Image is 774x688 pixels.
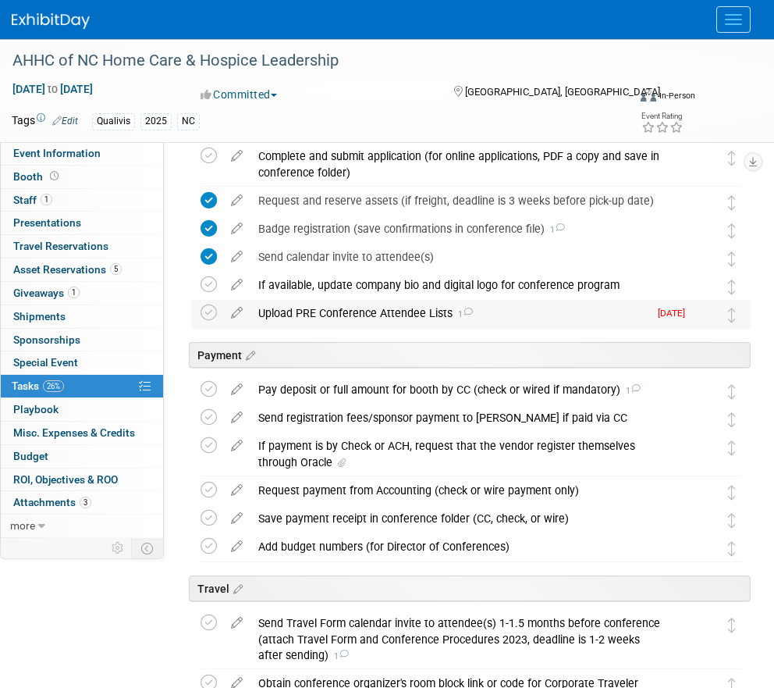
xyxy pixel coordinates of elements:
a: edit [223,411,250,425]
span: 5 [110,263,122,275]
td: Toggle Event Tabs [132,538,164,558]
div: If payment is by Check or ACH, request that the vendor register themselves through Oracle [250,433,662,476]
a: edit [223,149,250,163]
img: Karina German [693,409,713,430]
a: Tasks26% [1,375,163,397]
div: Complete and submit application (for online applications, PDF a copy and save in conference folder) [250,143,662,186]
div: In-Person [659,90,695,102]
div: Event Rating [641,112,683,120]
div: Payment [189,342,751,368]
span: 1 [68,287,80,298]
i: Move task [728,618,736,633]
span: ROI, Objectives & ROO [13,473,118,486]
a: Booth [1,166,163,188]
i: Move task [728,280,736,294]
span: Presentations [13,216,81,229]
img: Karina German [693,482,713,502]
button: Menu [716,6,751,33]
span: Shipments [13,310,66,323]
a: Playbook [1,398,163,421]
span: Special Event [13,356,78,369]
span: Asset Reservations [13,263,122,276]
div: Add budget numbers (for Director of Conferences) [250,533,662,560]
div: Send registration fees/sponsor payment to [PERSON_NAME] if paid via CC [250,405,662,431]
a: Special Event [1,351,163,374]
span: 1 [620,386,641,396]
a: Budget [1,445,163,468]
img: Karina German [693,381,713,401]
span: [DATE] [DATE] [12,82,94,96]
i: Move task [728,485,736,500]
i: Move task [728,151,736,166]
a: edit [223,616,250,630]
span: 1 [41,194,52,205]
a: edit [223,483,250,497]
i: Move task [728,440,736,455]
div: Qualivis [92,113,135,130]
a: more [1,515,163,537]
span: 1 [545,225,565,235]
span: Budget [13,450,48,462]
a: Edit [52,116,78,127]
img: Karina German [693,276,713,297]
div: Upload PRE Conference Attendee Lists [250,300,648,326]
td: Tags [12,112,78,130]
a: edit [223,278,250,292]
img: Karina German [693,192,713,212]
span: 1 [453,309,473,319]
span: to [45,83,60,95]
img: Karina German [693,437,713,458]
span: more [10,519,35,532]
img: ExhibitDay [12,13,90,29]
div: AHHC of NC Home Care & Hospice Leadership [7,47,680,75]
a: ROI, Objectives & ROO [1,469,163,491]
td: Personalize Event Tab Strip [105,538,132,558]
button: Committed [201,87,283,102]
a: Edit sections [242,347,255,362]
i: Move task [728,412,736,427]
span: Booth [13,170,62,183]
div: 2025 [140,113,172,130]
span: Staff [13,194,52,206]
img: Karina German [693,615,713,635]
div: Travel [189,576,751,601]
span: Travel Reservations [13,240,108,252]
img: Karina German [693,510,713,530]
a: edit [223,250,250,264]
img: Karina German [693,538,713,558]
span: [GEOGRAPHIC_DATA], [GEOGRAPHIC_DATA] [465,86,660,98]
div: Event Format [641,87,754,110]
span: 1 [328,651,349,661]
a: Asset Reservations5 [1,258,163,281]
div: Request and reserve assets (if freight, deadline is 3 weeks before pick-up date) [250,187,662,214]
a: Giveaways1 [1,282,163,305]
img: Karina German [693,148,713,168]
a: Staff1 [1,189,163,212]
a: edit [223,306,250,320]
span: Misc. Expenses & Credits [13,426,135,439]
span: Giveaways [13,287,80,299]
a: edit [223,222,250,236]
a: Presentations [1,212,163,234]
a: Travel Reservations [1,235,163,258]
i: Move task [728,308,736,323]
div: Pay deposit or full amount for booth by CC (check or wired if mandatory) [250,376,662,403]
i: Move task [728,541,736,556]
span: 26% [43,380,64,392]
span: Attachments [13,496,91,508]
a: Misc. Expenses & Credits [1,422,163,444]
img: Karina German [693,220,713,241]
div: Send Travel Form calendar invite to attendee(s) 1-1.5 months before conference (attach Travel For... [250,610,662,668]
a: Sponsorships [1,329,163,351]
div: Request payment from Accounting (check or wire payment only) [250,477,662,504]
img: Format-Inperson.png [641,89,656,102]
a: Edit sections [229,580,243,596]
img: Karina German [693,305,713,325]
span: 3 [80,497,91,508]
span: Playbook [13,403,59,415]
i: Move task [728,223,736,238]
a: edit [223,439,250,453]
a: edit [223,512,250,526]
span: [DATE] [658,308,693,319]
div: Badge registration (save confirmations in conference file) [250,216,662,242]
